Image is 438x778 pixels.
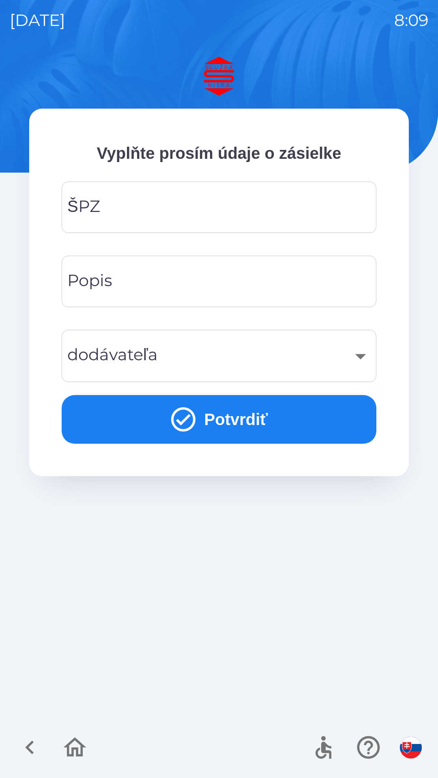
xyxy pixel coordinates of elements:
img: sk flag [400,737,422,759]
p: Vyplňte prosím údaje o zásielke [62,141,376,165]
button: Potvrdiť [62,395,376,444]
p: [DATE] [10,8,65,32]
p: 8:09 [394,8,428,32]
img: Logo [29,57,409,96]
